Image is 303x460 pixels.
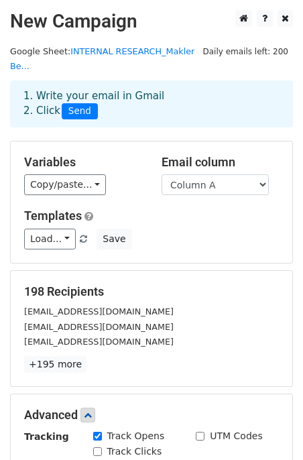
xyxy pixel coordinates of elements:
label: UTM Codes [210,429,262,443]
label: Track Opens [107,429,165,443]
a: Daily emails left: 200 [198,46,293,56]
label: Track Clicks [107,445,162,459]
a: +195 more [24,356,86,373]
iframe: Chat Widget [236,396,303,460]
small: Google Sheet: [10,46,194,72]
a: Load... [24,229,76,249]
span: Daily emails left: 200 [198,44,293,59]
div: 1. Write your email in Gmail 2. Click [13,89,290,119]
small: [EMAIL_ADDRESS][DOMAIN_NAME] [24,306,174,317]
a: Copy/paste... [24,174,106,195]
small: [EMAIL_ADDRESS][DOMAIN_NAME] [24,322,174,332]
strong: Tracking [24,431,69,442]
button: Save [97,229,131,249]
h5: 198 Recipients [24,284,279,299]
h2: New Campaign [10,10,293,33]
small: [EMAIL_ADDRESS][DOMAIN_NAME] [24,337,174,347]
a: Templates [24,209,82,223]
h5: Email column [162,155,279,170]
span: Send [62,103,98,119]
h5: Advanced [24,408,279,422]
h5: Variables [24,155,141,170]
a: INTERNAL RESEARCH_Makler Be... [10,46,194,72]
